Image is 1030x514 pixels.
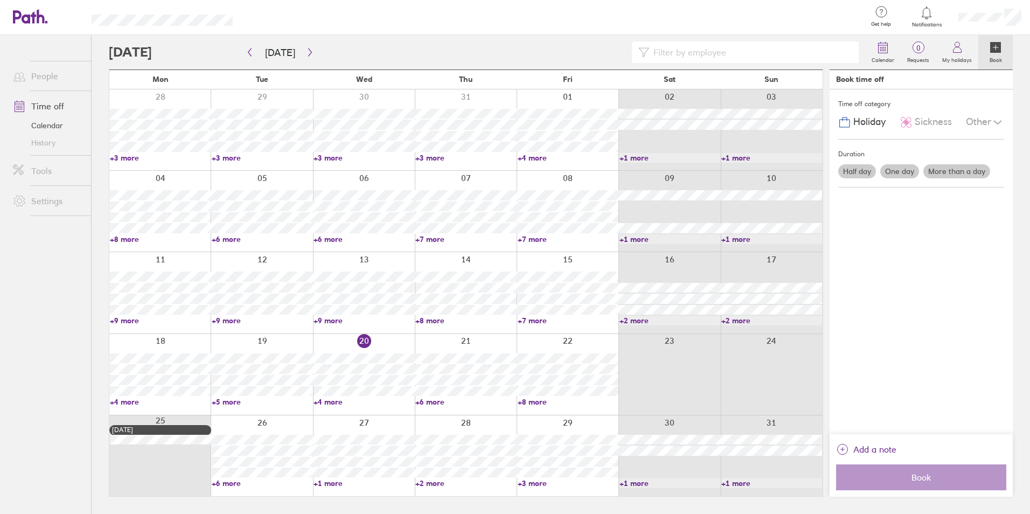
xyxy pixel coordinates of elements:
[909,22,944,28] span: Notifications
[836,75,884,84] div: Book time off
[880,164,919,178] label: One day
[212,153,312,163] a: +3 more
[901,44,936,52] span: 0
[978,35,1013,70] a: Book
[909,5,944,28] a: Notifications
[518,153,618,163] a: +4 more
[721,316,822,325] a: +2 more
[764,75,778,84] span: Sun
[212,234,312,244] a: +6 more
[518,234,618,244] a: +7 more
[110,397,211,407] a: +4 more
[936,54,978,64] label: My holidays
[649,42,852,62] input: Filter by employee
[415,153,516,163] a: +3 more
[664,75,676,84] span: Sat
[865,54,901,64] label: Calendar
[853,441,896,458] span: Add a note
[563,75,573,84] span: Fri
[620,316,720,325] a: +2 more
[966,112,1004,133] div: Other
[836,441,896,458] button: Add a note
[936,35,978,70] a: My holidays
[923,164,990,178] label: More than a day
[865,35,901,70] a: Calendar
[415,316,516,325] a: +8 more
[4,95,91,117] a: Time off
[844,473,999,482] span: Book
[459,75,472,84] span: Thu
[518,316,618,325] a: +7 more
[314,478,414,488] a: +1 more
[620,234,720,244] a: +1 more
[4,160,91,182] a: Tools
[983,54,1008,64] label: Book
[721,234,822,244] a: +1 more
[314,316,414,325] a: +9 more
[212,478,312,488] a: +6 more
[256,75,268,84] span: Tue
[415,234,516,244] a: +7 more
[518,397,618,407] a: +8 more
[915,116,952,128] span: Sickness
[110,234,211,244] a: +8 more
[901,35,936,70] a: 0Requests
[256,44,304,61] button: [DATE]
[415,397,516,407] a: +6 more
[314,234,414,244] a: +6 more
[838,146,1004,162] div: Duration
[4,117,91,134] a: Calendar
[212,316,312,325] a: +9 more
[4,190,91,212] a: Settings
[836,464,1006,490] button: Book
[4,134,91,151] a: History
[314,153,414,163] a: +3 more
[620,478,720,488] a: +1 more
[110,153,211,163] a: +3 more
[864,21,899,27] span: Get help
[853,116,886,128] span: Holiday
[901,54,936,64] label: Requests
[518,478,618,488] a: +3 more
[4,65,91,87] a: People
[314,397,414,407] a: +4 more
[721,478,822,488] a: +1 more
[110,316,211,325] a: +9 more
[356,75,372,84] span: Wed
[415,478,516,488] a: +2 more
[838,164,876,178] label: Half day
[112,426,208,434] div: [DATE]
[838,96,1004,112] div: Time off category
[721,153,822,163] a: +1 more
[620,153,720,163] a: +1 more
[152,75,169,84] span: Mon
[212,397,312,407] a: +5 more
